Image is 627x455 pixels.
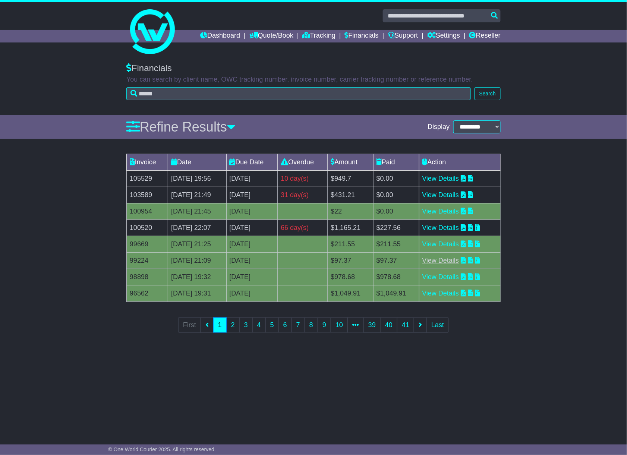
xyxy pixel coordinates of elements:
td: [DATE] 22:07 [168,219,226,236]
td: $1,049.91 [328,285,374,301]
td: $211.55 [328,236,374,252]
td: [DATE] 21:25 [168,236,226,252]
a: Reseller [469,30,501,42]
a: View Details [422,224,459,231]
td: $978.68 [328,269,374,285]
td: $949.7 [328,170,374,187]
td: $97.37 [373,252,419,269]
a: Support [388,30,418,42]
td: 103589 [127,187,168,203]
td: [DATE] [226,219,278,236]
td: Due Date [226,154,278,170]
td: 100520 [127,219,168,236]
a: 10 [331,317,348,333]
td: $22 [328,203,374,219]
td: [DATE] [226,187,278,203]
td: [DATE] 19:32 [168,269,226,285]
p: You can search by client name, OWC tracking number, invoice number, carrier tracking number or re... [126,76,501,84]
a: 1 [213,317,227,333]
a: 4 [252,317,266,333]
a: 9 [318,317,331,333]
td: $1,165.21 [328,219,374,236]
td: $1,049.91 [373,285,419,301]
td: 99224 [127,252,168,269]
button: Search [475,87,501,100]
td: [DATE] [226,269,278,285]
td: 105529 [127,170,168,187]
div: 10 day(s) [281,174,324,184]
a: Last [426,317,449,333]
a: Settings [427,30,460,42]
td: $0.00 [373,187,419,203]
a: Refine Results [126,119,236,135]
a: 8 [305,317,318,333]
a: 7 [292,317,305,333]
td: $211.55 [373,236,419,252]
td: Invoice [127,154,168,170]
a: 41 [397,317,414,333]
a: View Details [422,290,459,297]
td: [DATE] [226,170,278,187]
div: 31 day(s) [281,190,324,200]
td: [DATE] [226,203,278,219]
td: Date [168,154,226,170]
a: Financials [345,30,379,42]
td: Paid [373,154,419,170]
td: $227.56 [373,219,419,236]
a: 40 [380,317,397,333]
td: Action [419,154,500,170]
a: Quote/Book [249,30,293,42]
td: $0.00 [373,203,419,219]
td: [DATE] 21:09 [168,252,226,269]
td: [DATE] [226,252,278,269]
td: $978.68 [373,269,419,285]
td: 96562 [127,285,168,301]
div: 66 day(s) [281,223,324,233]
td: $0.00 [373,170,419,187]
a: View Details [422,273,459,281]
span: Display [428,123,450,131]
td: $97.37 [328,252,374,269]
td: Amount [328,154,374,170]
td: [DATE] 19:56 [168,170,226,187]
a: 3 [239,317,253,333]
td: 98898 [127,269,168,285]
a: 2 [226,317,240,333]
td: 100954 [127,203,168,219]
td: [DATE] 19:31 [168,285,226,301]
span: © One World Courier 2025. All rights reserved. [108,446,216,452]
a: 39 [363,317,381,333]
a: Tracking [303,30,335,42]
a: Dashboard [200,30,240,42]
a: View Details [422,175,459,182]
a: 6 [278,317,292,333]
td: Overdue [278,154,328,170]
td: $431.21 [328,187,374,203]
td: [DATE] 21:49 [168,187,226,203]
a: View Details [422,191,459,199]
td: [DATE] 21:45 [168,203,226,219]
a: View Details [422,208,459,215]
td: [DATE] [226,236,278,252]
a: 5 [265,317,279,333]
div: Financials [126,63,501,74]
td: 99669 [127,236,168,252]
a: View Details [422,240,459,248]
td: [DATE] [226,285,278,301]
a: View Details [422,257,459,264]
